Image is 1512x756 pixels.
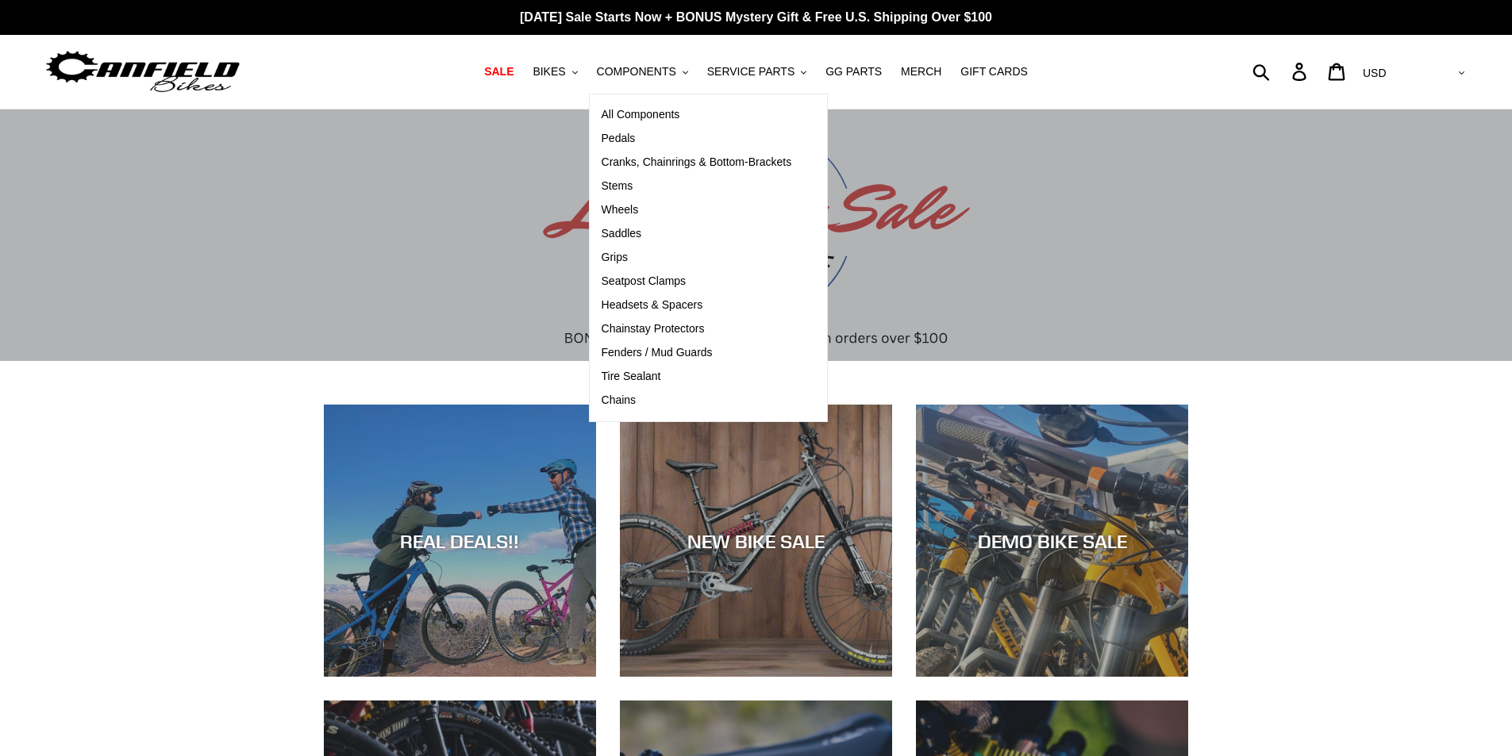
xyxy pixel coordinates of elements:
[590,127,804,151] a: Pedals
[602,227,642,240] span: Saddles
[590,103,804,127] a: All Components
[602,251,628,264] span: Grips
[1261,54,1302,89] input: Search
[590,270,804,294] a: Seatpost Clamps
[825,65,882,79] span: GG PARTS
[602,346,713,359] span: Fenders / Mud Guards
[620,529,892,552] div: NEW BIKE SALE
[602,132,636,145] span: Pedals
[476,61,521,83] a: SALE
[960,65,1028,79] span: GIFT CARDS
[818,61,890,83] a: GG PARTS
[484,65,514,79] span: SALE
[602,155,792,169] span: Cranks, Chainrings & Bottom-Brackets
[324,405,596,677] a: REAL DEALS!!
[589,61,696,83] button: COMPONENTS
[590,151,804,175] a: Cranks, Chainrings & Bottom-Brackets
[602,370,661,383] span: Tire Sealant
[602,298,703,312] span: Headsets & Spacers
[602,108,680,121] span: All Components
[533,65,565,79] span: BIKES
[590,389,804,413] a: Chains
[590,317,804,341] a: Chainstay Protectors
[590,294,804,317] a: Headsets & Spacers
[893,61,949,83] a: MERCH
[916,529,1188,552] div: DEMO BIKE SALE
[590,222,804,246] a: Saddles
[590,365,804,389] a: Tire Sealant
[602,322,705,336] span: Chainstay Protectors
[602,393,637,407] span: Chains
[901,65,941,79] span: MERCH
[699,61,814,83] button: SERVICE PARTS
[916,405,1188,677] a: DEMO BIKE SALE
[707,65,794,79] span: SERVICE PARTS
[324,529,596,552] div: REAL DEALS!!
[602,179,633,193] span: Stems
[525,61,585,83] button: BIKES
[590,246,804,270] a: Grips
[602,274,687,288] span: Seatpost Clamps
[952,61,1036,83] a: GIFT CARDS
[597,65,676,79] span: COMPONENTS
[44,47,242,97] img: Canfield Bikes
[602,203,639,217] span: Wheels
[590,341,804,365] a: Fenders / Mud Guards
[620,405,892,677] a: NEW BIKE SALE
[590,198,804,222] a: Wheels
[590,175,804,198] a: Stems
